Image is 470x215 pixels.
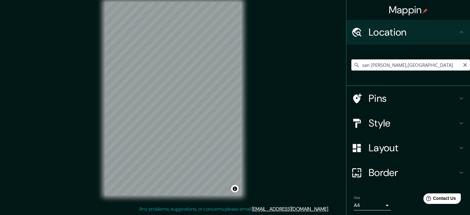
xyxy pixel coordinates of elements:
img: pin-icon.png [423,8,428,13]
button: Clear [463,62,468,67]
a: [EMAIL_ADDRESS][DOMAIN_NAME] [252,206,328,212]
h4: Location [369,26,458,38]
canvas: Map [105,2,242,196]
button: Toggle attribution [231,185,239,192]
div: Location [346,20,470,45]
div: Border [346,160,470,185]
div: Pins [346,86,470,111]
div: . [330,205,331,213]
input: Pick your city or area [351,59,470,71]
label: Size [354,195,360,200]
h4: Style [369,117,458,129]
h4: Layout [369,142,458,154]
h4: Pins [369,92,458,105]
div: A4 [354,200,391,210]
div: Layout [346,135,470,160]
div: Style [346,111,470,135]
h4: Border [369,166,458,179]
iframe: Help widget launcher [415,191,463,208]
div: . [329,205,330,213]
h4: Mappin [389,4,428,16]
p: Any problems, suggestions, or concerns please email . [139,205,329,213]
